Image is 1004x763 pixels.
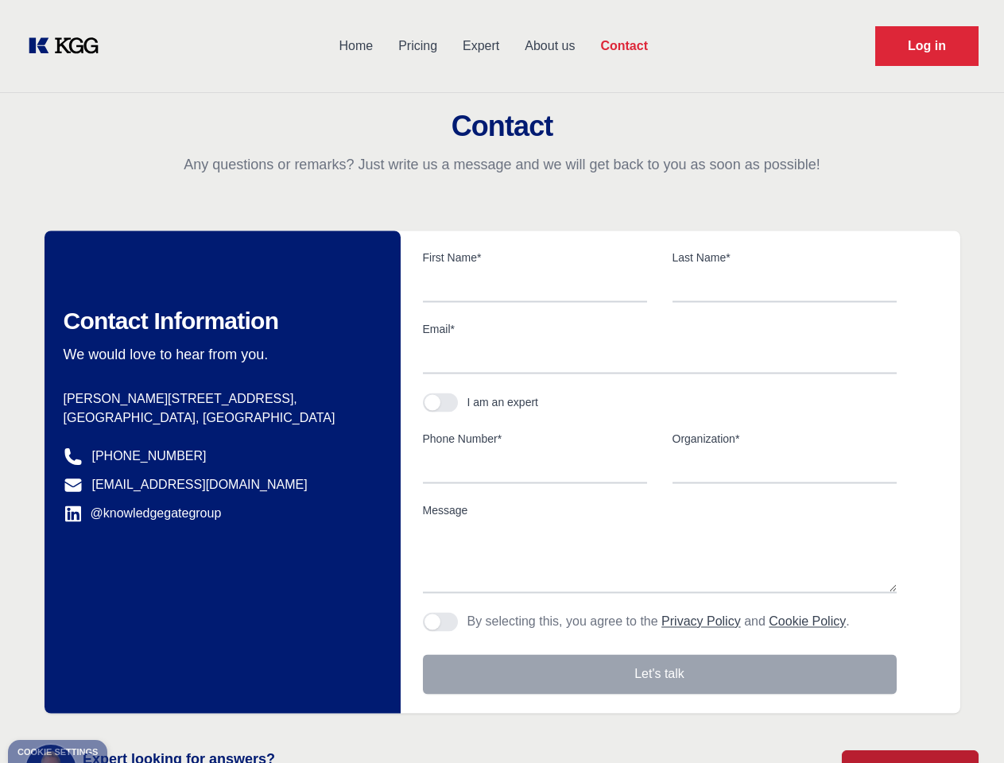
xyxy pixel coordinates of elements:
a: Expert [450,25,512,67]
p: By selecting this, you agree to the and . [467,612,850,631]
label: Email* [423,321,897,337]
p: Any questions or remarks? Just write us a message and we will get back to you as soon as possible! [19,155,985,174]
a: About us [512,25,587,67]
h2: Contact [19,110,985,142]
p: [PERSON_NAME][STREET_ADDRESS], [64,389,375,409]
a: Cookie Policy [769,614,846,628]
div: I am an expert [467,394,539,410]
label: Phone Number* [423,431,647,447]
label: First Name* [423,250,647,265]
div: Cookie settings [17,748,98,757]
iframe: Chat Widget [925,687,1004,763]
a: [PHONE_NUMBER] [92,447,207,466]
a: Contact [587,25,661,67]
button: Let's talk [423,654,897,694]
a: Pricing [386,25,450,67]
a: @knowledgegategroup [64,504,222,523]
label: Message [423,502,897,518]
a: [EMAIL_ADDRESS][DOMAIN_NAME] [92,475,308,494]
a: Home [326,25,386,67]
a: Privacy Policy [661,614,741,628]
h2: Contact Information [64,307,375,335]
p: [GEOGRAPHIC_DATA], [GEOGRAPHIC_DATA] [64,409,375,428]
a: Request Demo [875,26,979,66]
p: We would love to hear from you. [64,345,375,364]
label: Last Name* [673,250,897,265]
label: Organization* [673,431,897,447]
a: KOL Knowledge Platform: Talk to Key External Experts (KEE) [25,33,111,59]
